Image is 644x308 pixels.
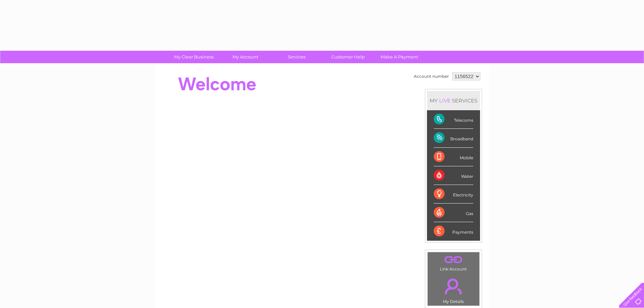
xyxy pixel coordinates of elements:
[320,51,376,63] a: Customer Help
[434,129,473,147] div: Broadband
[429,254,478,266] a: .
[434,204,473,222] div: Gas
[372,51,427,63] a: Make A Payment
[427,91,480,110] div: MY SERVICES
[429,275,478,298] a: .
[217,51,273,63] a: My Account
[269,51,325,63] a: Services
[434,185,473,204] div: Electricity
[427,273,480,306] td: My Details
[434,110,473,129] div: Telecoms
[427,252,480,273] td: Link Account
[412,71,451,82] td: Account number
[434,166,473,185] div: Water
[166,51,222,63] a: My Clear Business
[438,97,452,104] div: LIVE
[434,148,473,166] div: Mobile
[434,222,473,240] div: Payments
